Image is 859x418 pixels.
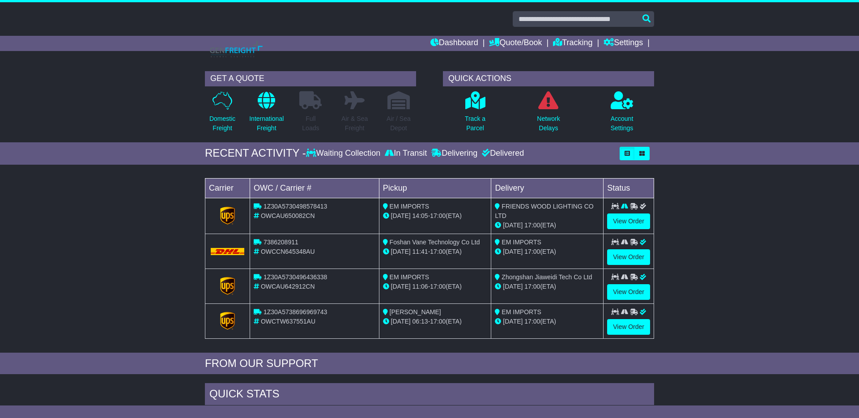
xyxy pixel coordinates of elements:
[495,247,600,256] div: (ETA)
[524,222,540,229] span: 17:00
[503,222,523,229] span: [DATE]
[429,149,480,158] div: Delivering
[430,318,446,325] span: 17:00
[430,212,446,219] span: 17:00
[495,203,593,219] span: FRIENDS WOOD LIGHTING CO LTD
[205,357,654,370] div: FROM OUR SUPPORT
[443,71,654,86] div: QUICK ACTIONS
[379,178,491,198] td: Pickup
[537,114,560,133] p: Network Delays
[261,318,315,325] span: OWCTW637551AU
[205,383,654,407] div: Quick Stats
[264,273,327,281] span: 1Z30A5730496436338
[503,248,523,255] span: [DATE]
[502,239,541,246] span: EM IMPORTS
[495,282,600,291] div: (ETA)
[412,212,428,219] span: 14:05
[383,317,488,326] div: - (ETA)
[480,149,524,158] div: Delivered
[264,308,327,316] span: 1Z30A5738696969743
[205,71,416,86] div: GET A QUOTE
[503,283,523,290] span: [DATE]
[205,178,250,198] td: Carrier
[341,114,368,133] p: Air & Sea Freight
[383,211,488,221] div: - (ETA)
[607,284,650,300] a: View Order
[387,114,411,133] p: Air / Sea Depot
[390,273,429,281] span: EM IMPORTS
[250,178,379,198] td: OWC / Carrier #
[390,308,441,316] span: [PERSON_NAME]
[611,114,634,133] p: Account Settings
[205,147,306,160] div: RECENT ACTIVITY -
[491,178,604,198] td: Delivery
[220,312,235,330] img: GetCarrierServiceLogo
[261,248,315,255] span: OWCCN645348AU
[390,239,480,246] span: Foshan Vane Technology Co Ltd
[209,91,236,138] a: DomesticFreight
[553,36,592,51] a: Tracking
[430,248,446,255] span: 17:00
[391,283,411,290] span: [DATE]
[220,277,235,295] img: GetCarrierServiceLogo
[536,91,560,138] a: NetworkDelays
[604,178,654,198] td: Status
[607,319,650,335] a: View Order
[464,91,486,138] a: Track aParcel
[607,249,650,265] a: View Order
[391,248,411,255] span: [DATE]
[264,239,298,246] span: 7386208911
[489,36,542,51] a: Quote/Book
[412,283,428,290] span: 11:06
[264,203,327,210] span: 1Z30A5730498578413
[503,318,523,325] span: [DATE]
[383,149,429,158] div: In Transit
[524,248,540,255] span: 17:00
[249,91,284,138] a: InternationalFreight
[211,248,244,255] img: DHL.png
[502,308,541,316] span: EM IMPORTS
[299,114,322,133] p: Full Loads
[430,36,478,51] a: Dashboard
[495,221,600,230] div: (ETA)
[261,212,315,219] span: OWCAU650082CN
[502,273,592,281] span: Zhongshan Jiaweidi Tech Co Ltd
[391,318,411,325] span: [DATE]
[465,114,485,133] p: Track a Parcel
[220,207,235,225] img: GetCarrierServiceLogo
[604,36,643,51] a: Settings
[524,318,540,325] span: 17:00
[249,114,284,133] p: International Freight
[209,114,235,133] p: Domestic Freight
[610,91,634,138] a: AccountSettings
[430,283,446,290] span: 17:00
[383,282,488,291] div: - (ETA)
[306,149,383,158] div: Waiting Collection
[261,283,315,290] span: OWCAU642912CN
[391,212,411,219] span: [DATE]
[524,283,540,290] span: 17:00
[495,317,600,326] div: (ETA)
[412,248,428,255] span: 11:41
[383,247,488,256] div: - (ETA)
[412,318,428,325] span: 06:13
[607,213,650,229] a: View Order
[390,203,429,210] span: EM IMPORTS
